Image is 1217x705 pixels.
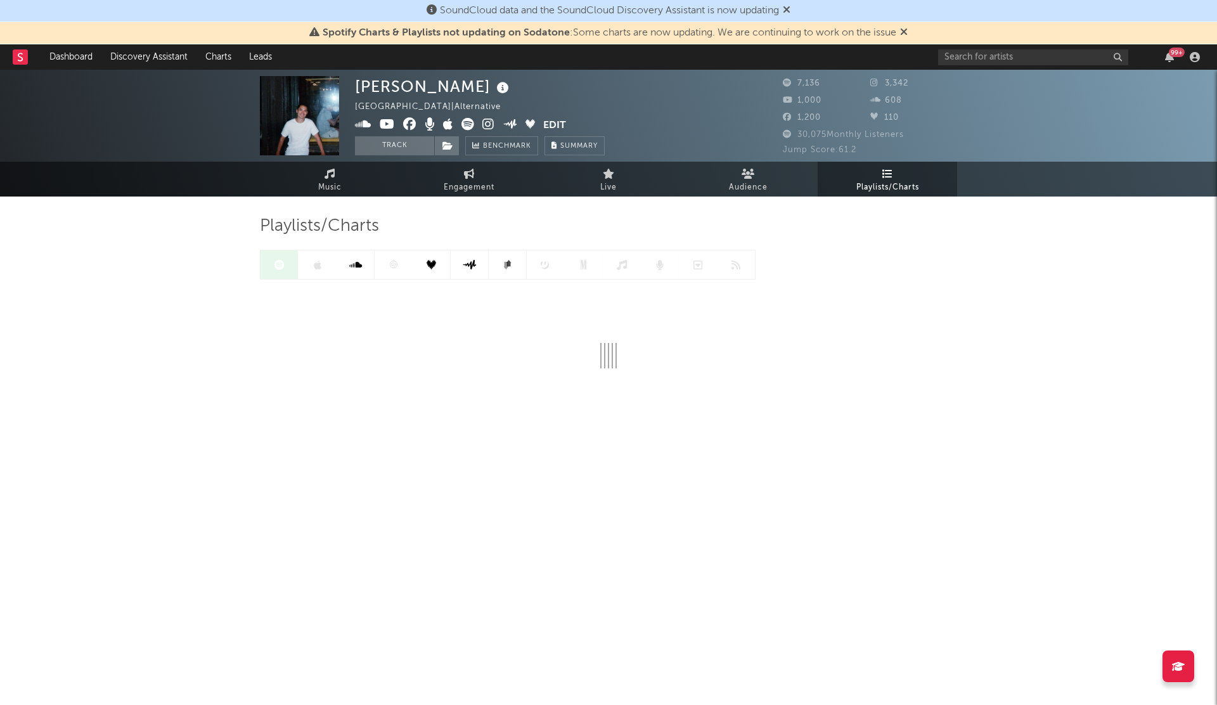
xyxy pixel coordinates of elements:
[1169,48,1185,57] div: 99 +
[870,79,908,87] span: 3,342
[196,44,240,70] a: Charts
[600,180,617,195] span: Live
[260,162,399,197] a: Music
[729,180,768,195] span: Audience
[444,180,494,195] span: Engagement
[900,28,908,38] span: Dismiss
[41,44,101,70] a: Dashboard
[318,180,342,195] span: Music
[465,136,538,155] a: Benchmark
[323,28,570,38] span: Spotify Charts & Playlists not updating on Sodatone
[818,162,957,197] a: Playlists/Charts
[560,143,598,150] span: Summary
[440,6,779,16] span: SoundCloud data and the SoundCloud Discovery Assistant is now updating
[783,96,821,105] span: 1,000
[399,162,539,197] a: Engagement
[355,136,434,155] button: Track
[483,139,531,154] span: Benchmark
[783,113,821,122] span: 1,200
[323,28,896,38] span: : Some charts are now updating. We are continuing to work on the issue
[870,96,902,105] span: 608
[783,6,790,16] span: Dismiss
[355,76,512,97] div: [PERSON_NAME]
[101,44,196,70] a: Discovery Assistant
[240,44,281,70] a: Leads
[539,162,678,197] a: Live
[783,131,904,139] span: 30,075 Monthly Listeners
[1165,52,1174,62] button: 99+
[355,100,515,115] div: [GEOGRAPHIC_DATA] | Alternative
[870,113,899,122] span: 110
[260,219,379,234] span: Playlists/Charts
[783,79,820,87] span: 7,136
[856,180,919,195] span: Playlists/Charts
[678,162,818,197] a: Audience
[938,49,1128,65] input: Search for artists
[544,136,605,155] button: Summary
[543,118,566,134] button: Edit
[783,146,856,154] span: Jump Score: 61.2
